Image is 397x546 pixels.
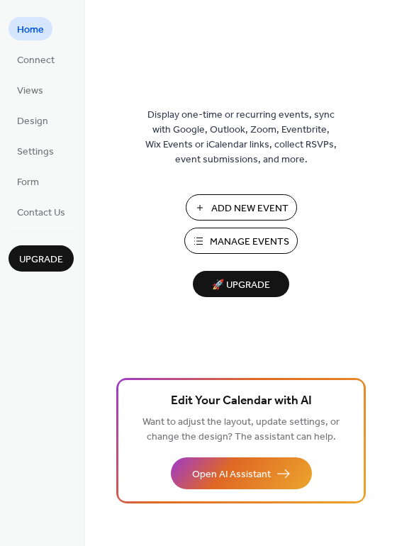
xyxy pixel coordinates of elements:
[19,252,63,267] span: Upgrade
[193,271,289,297] button: 🚀 Upgrade
[17,175,39,190] span: Form
[9,78,52,101] a: Views
[9,108,57,132] a: Design
[17,114,48,129] span: Design
[9,200,74,223] a: Contact Us
[184,228,298,254] button: Manage Events
[9,169,47,193] a: Form
[17,206,65,221] span: Contact Us
[211,201,289,216] span: Add New Event
[145,108,337,167] span: Display one-time or recurring events, sync with Google, Outlook, Zoom, Eventbrite, Wix Events or ...
[210,235,289,250] span: Manage Events
[9,17,52,40] a: Home
[17,53,55,68] span: Connect
[9,139,62,162] a: Settings
[9,245,74,272] button: Upgrade
[17,84,43,99] span: Views
[142,413,340,447] span: Want to adjust the layout, update settings, or change the design? The assistant can help.
[201,276,281,295] span: 🚀 Upgrade
[17,23,44,38] span: Home
[9,48,63,71] a: Connect
[192,467,271,482] span: Open AI Assistant
[17,145,54,160] span: Settings
[186,194,297,221] button: Add New Event
[171,391,312,411] span: Edit Your Calendar with AI
[171,457,312,489] button: Open AI Assistant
